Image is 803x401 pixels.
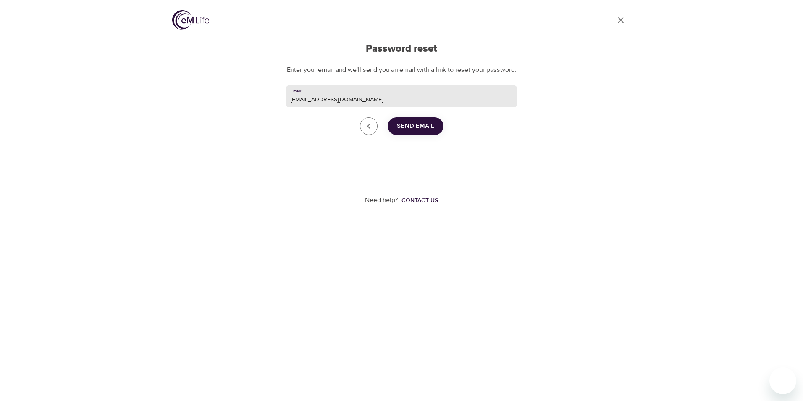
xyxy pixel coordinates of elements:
[360,117,378,135] a: close
[398,196,438,205] a: Contact us
[397,121,434,132] span: Send Email
[611,10,631,30] a: close
[401,196,438,205] div: Contact us
[769,367,796,394] iframe: Button to launch messaging window
[172,10,209,30] img: logo
[388,117,443,135] button: Send Email
[365,195,398,205] p: Need help?
[286,65,517,75] p: Enter your email and we'll send you an email with a link to reset your password.
[286,43,517,55] h2: Password reset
